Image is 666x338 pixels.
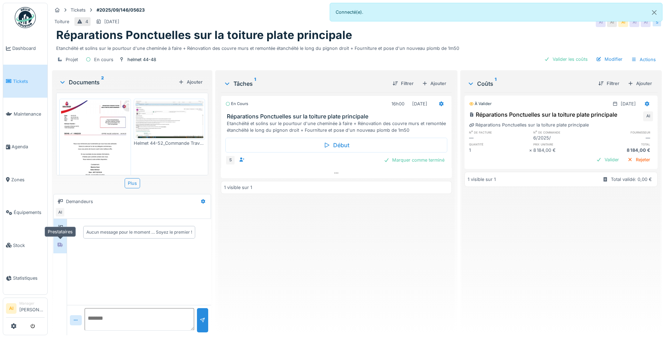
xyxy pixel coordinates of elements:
span: Tickets [13,78,45,85]
h6: n° de facture [469,130,529,135]
a: Agenda [3,130,47,163]
div: 6/2025/ [533,135,593,141]
div: Demandeurs [66,198,93,205]
div: 8 184,00 € [533,147,593,154]
div: Aucun message pour le moment … Soyez le premier ! [86,229,192,235]
div: À valider [469,101,492,107]
h1: Réparations Ponctuelles sur la toiture plate principale [56,28,352,42]
h3: Réparations Ponctuelles sur la toiture plate principale [227,113,449,120]
a: Stock [3,229,47,261]
strong: #2025/09/146/05623 [94,7,147,13]
div: Ajouter [419,79,449,88]
div: [DATE] [412,100,427,107]
div: Manager [19,301,45,306]
div: AI [596,17,606,27]
div: Helmet 44-52_Commande Travaux Travaux Toiture Ponctuels_[DATE].JPG [134,140,205,147]
div: Connecté(e). [330,3,663,21]
a: Tickets [3,65,47,97]
div: Plus [125,178,140,188]
a: Maintenance [3,98,47,130]
div: Début [225,138,447,152]
div: AI [641,17,651,27]
div: 1 visible sur 1 [224,184,252,191]
div: Coûts [467,79,593,88]
div: Valider les coûts [541,54,591,64]
button: Close [646,3,662,22]
h6: fournisseur [593,130,653,135]
div: Modifier [593,54,625,64]
div: Ajouter [625,79,655,88]
img: 0b1a6mk3g6rcgxq3o3z4e7wkzt2d [136,100,204,138]
div: Prestataires [45,227,76,237]
div: Marquer comme terminé [381,155,447,165]
div: helmet 44-48 [127,56,156,63]
div: S [652,17,662,27]
sup: 2 [101,78,104,86]
div: 1 visible sur 1 [468,176,496,183]
span: Stock [13,242,45,249]
a: AI Manager[PERSON_NAME] [6,301,45,318]
div: Toiture [54,18,69,25]
img: Badge_color-CXgf-gQk.svg [15,7,36,28]
div: 4 [85,18,88,25]
div: × [529,147,534,154]
div: En cours [94,56,113,63]
div: Etanchéité et solins sur le pourtour d'une cheminée à faire + Rénovation des couvre murs et remon... [56,42,658,52]
sup: 1 [254,79,256,88]
a: Statistiques [3,262,47,294]
div: Total validé: 0,00 € [611,176,652,183]
div: AI [55,207,65,217]
div: Tickets [71,7,86,13]
div: Tâches [224,79,387,88]
li: AI [6,303,17,314]
a: Équipements [3,196,47,229]
div: Filtrer [595,79,622,88]
div: AI [607,17,617,27]
span: Équipements [14,209,45,216]
div: En cours [225,101,248,107]
div: Réparations Ponctuelles sur la toiture plate principale [469,110,617,119]
div: Valider [593,155,622,164]
div: 8 184,00 € [593,147,653,154]
div: 1 [469,147,529,154]
img: ii3lgyxjc1572dxgdqp7j1zzw12f [61,100,129,197]
span: Statistiques [13,275,45,281]
h6: n° de commande [533,130,593,135]
a: Dashboard [3,32,47,65]
div: Filtrer [390,79,416,88]
h6: prix unitaire [533,142,593,147]
div: — [469,135,529,141]
div: Documents [59,78,176,86]
div: [DATE] [621,100,636,107]
div: AI [618,17,628,27]
div: Rejeter [625,155,653,164]
div: Réparations Ponctuelles sur la toiture plate principale [469,122,589,128]
div: Ajouter [176,77,205,87]
div: [DATE] [104,18,119,25]
div: S [225,155,235,165]
div: AI [629,17,639,27]
h6: quantité [469,142,529,147]
div: — [593,135,653,141]
span: Maintenance [14,111,45,117]
a: Zones [3,163,47,196]
div: 16h00 [391,100,404,107]
span: Zones [11,176,45,183]
sup: 1 [495,79,496,88]
li: [PERSON_NAME] [19,301,45,316]
h6: total [593,142,653,147]
div: Actions [628,54,659,65]
div: Etanchéité et solins sur le pourtour d'une cheminée à faire + Rénovation des couvre murs et remon... [227,120,449,134]
span: Dashboard [12,45,45,52]
div: Projet [66,56,78,63]
div: AI [643,111,653,121]
span: Agenda [12,143,45,150]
